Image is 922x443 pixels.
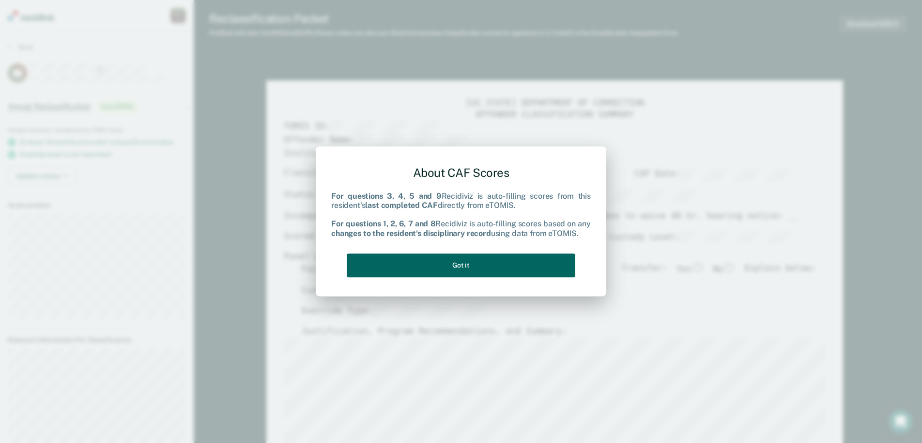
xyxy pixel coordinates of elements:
[331,191,591,238] div: Recidiviz is auto-filling scores from this resident's directly from eTOMIS. Recidiviz is auto-fil...
[347,253,575,277] button: Got it
[331,191,442,201] b: For questions 3, 4, 5 and 9
[365,201,437,210] b: last completed CAF
[331,229,491,238] b: changes to the resident's disciplinary record
[331,220,435,229] b: For questions 1, 2, 6, 7 and 8
[331,158,591,188] div: About CAF Scores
